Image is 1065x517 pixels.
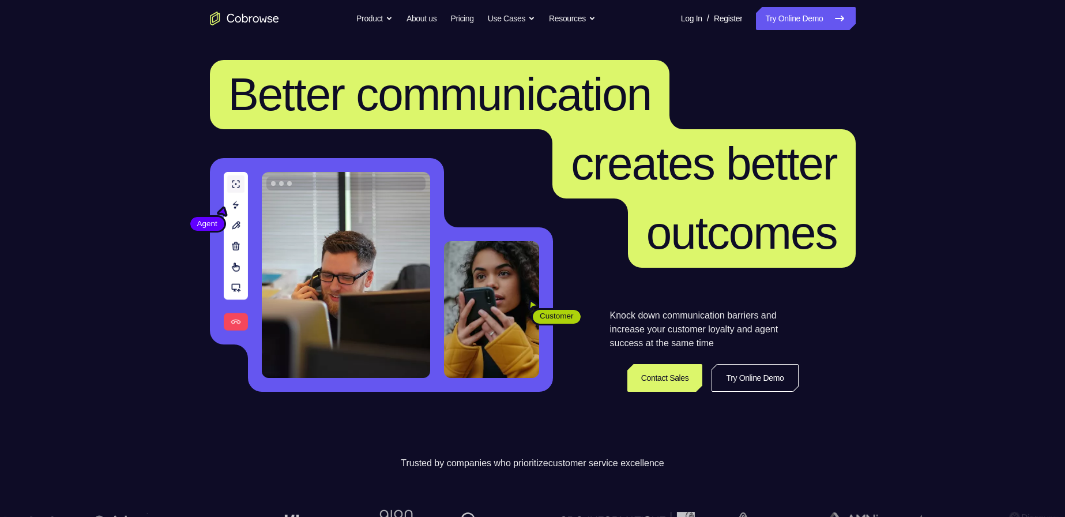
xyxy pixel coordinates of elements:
[356,7,393,30] button: Product
[756,7,855,30] a: Try Online Demo
[681,7,702,30] a: Log In
[571,138,837,189] span: creates better
[228,69,652,120] span: Better communication
[714,7,742,30] a: Register
[444,241,539,378] img: A customer holding their phone
[627,364,703,392] a: Contact Sales
[646,207,837,258] span: outcomes
[549,7,596,30] button: Resources
[707,12,709,25] span: /
[610,309,799,350] p: Knock down communication barriers and increase your customer loyalty and agent success at the sam...
[548,458,664,468] span: customer service excellence
[450,7,473,30] a: Pricing
[712,364,798,392] a: Try Online Demo
[488,7,535,30] button: Use Cases
[210,12,279,25] a: Go to the home page
[262,172,430,378] img: A customer support agent talking on the phone
[407,7,436,30] a: About us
